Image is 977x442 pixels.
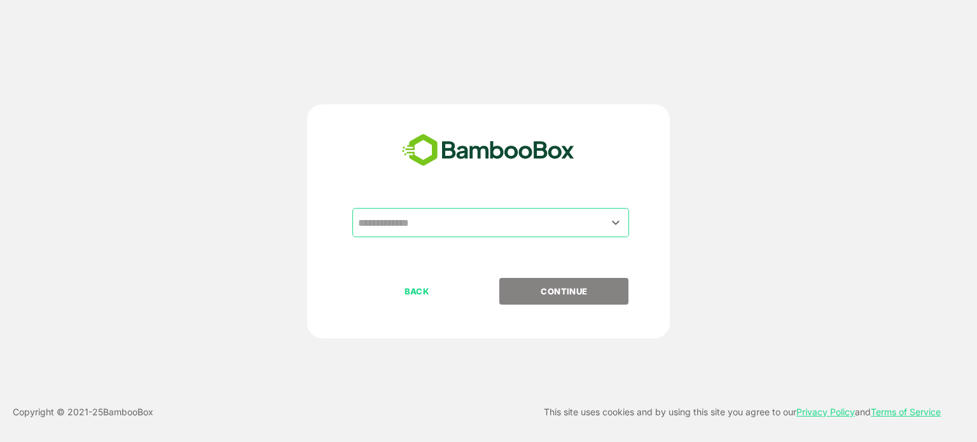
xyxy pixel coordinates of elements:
a: Privacy Policy [796,406,855,417]
button: Open [607,214,625,231]
a: Terms of Service [871,406,941,417]
p: Copyright © 2021- 25 BambooBox [13,404,153,420]
button: BACK [352,278,482,305]
p: CONTINUE [501,284,628,298]
p: This site uses cookies and by using this site you agree to our and [544,404,941,420]
img: bamboobox [395,130,581,172]
button: CONTINUE [499,278,628,305]
p: BACK [354,284,481,298]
